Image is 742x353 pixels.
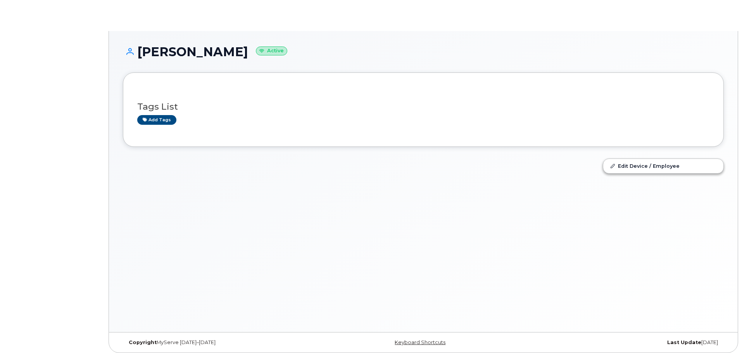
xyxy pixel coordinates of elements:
[129,339,157,345] strong: Copyright
[123,339,323,346] div: MyServe [DATE]–[DATE]
[123,45,724,59] h1: [PERSON_NAME]
[667,339,701,345] strong: Last Update
[137,102,709,112] h3: Tags List
[523,339,724,346] div: [DATE]
[137,115,176,125] a: Add tags
[395,339,445,345] a: Keyboard Shortcuts
[256,46,287,55] small: Active
[603,159,723,173] a: Edit Device / Employee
